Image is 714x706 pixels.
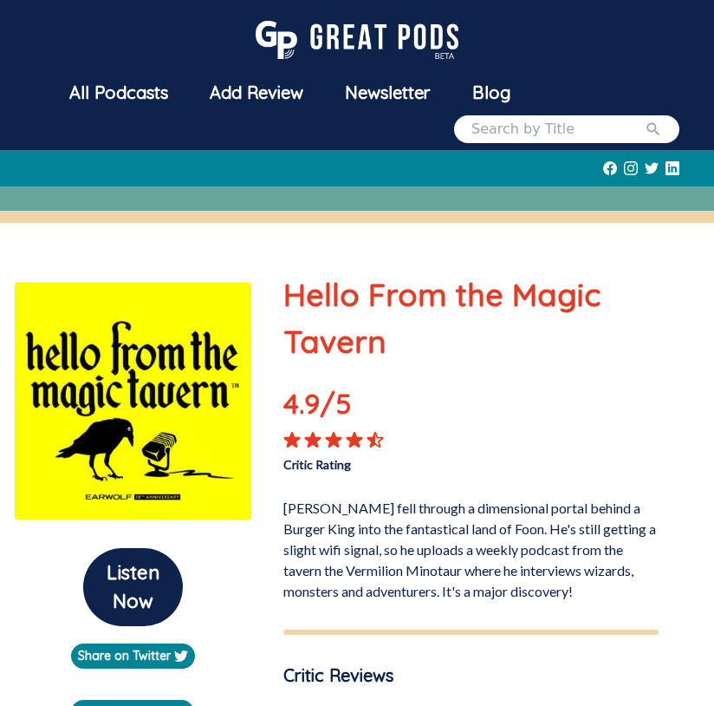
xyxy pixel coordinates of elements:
a: Blog [451,70,531,115]
img: Hello From the Magic Tavern [14,282,252,520]
a: Add Review [189,70,324,115]
p: Critic Rating [283,448,471,474]
a: Share on Twitter [71,644,195,669]
a: Newsletter [324,70,451,115]
p: Critic Reviews [283,663,659,689]
button: Listen Now [83,548,183,626]
input: Search by Title [471,119,645,140]
a: All Podcasts [49,70,189,115]
p: Hello From the Magic Tavern [283,271,659,365]
p: 4.9 /5 [283,382,359,431]
img: GreatPods [256,21,458,59]
p: [PERSON_NAME] fell through a dimensional portal behind a Burger King into the fantastical land of... [283,491,659,602]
